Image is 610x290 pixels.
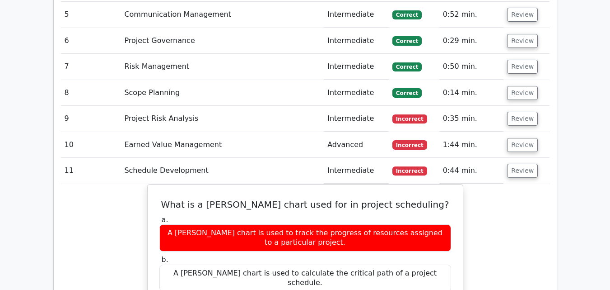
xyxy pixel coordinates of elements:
[392,10,422,19] span: Correct
[392,88,422,97] span: Correct
[121,80,324,106] td: Scope Planning
[507,60,538,74] button: Review
[507,86,538,100] button: Review
[439,132,504,158] td: 1:44 min.
[324,158,389,184] td: Intermediate
[61,106,121,132] td: 9
[162,255,168,264] span: b.
[61,132,121,158] td: 10
[392,166,427,176] span: Incorrect
[439,2,504,28] td: 0:52 min.
[121,132,324,158] td: Earned Value Management
[324,54,389,80] td: Intermediate
[392,140,427,149] span: Incorrect
[507,112,538,126] button: Review
[392,36,422,45] span: Correct
[507,8,538,22] button: Review
[162,215,168,224] span: a.
[158,199,452,210] h5: What is a [PERSON_NAME] chart used for in project scheduling?
[324,80,389,106] td: Intermediate
[121,2,324,28] td: Communication Management
[121,158,324,184] td: Schedule Development
[61,54,121,80] td: 7
[324,106,389,132] td: Intermediate
[61,158,121,184] td: 11
[507,138,538,152] button: Review
[121,28,324,54] td: Project Governance
[159,224,451,252] div: A [PERSON_NAME] chart is used to track the progress of resources assigned to a particular project.
[392,62,422,71] span: Correct
[121,106,324,132] td: Project Risk Analysis
[439,106,504,132] td: 0:35 min.
[439,158,504,184] td: 0:44 min.
[121,54,324,80] td: Risk Management
[392,114,427,124] span: Incorrect
[324,132,389,158] td: Advanced
[507,164,538,178] button: Review
[61,2,121,28] td: 5
[61,28,121,54] td: 6
[507,34,538,48] button: Review
[439,80,504,106] td: 0:14 min.
[324,2,389,28] td: Intermediate
[439,28,504,54] td: 0:29 min.
[324,28,389,54] td: Intermediate
[61,80,121,106] td: 8
[439,54,504,80] td: 0:50 min.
